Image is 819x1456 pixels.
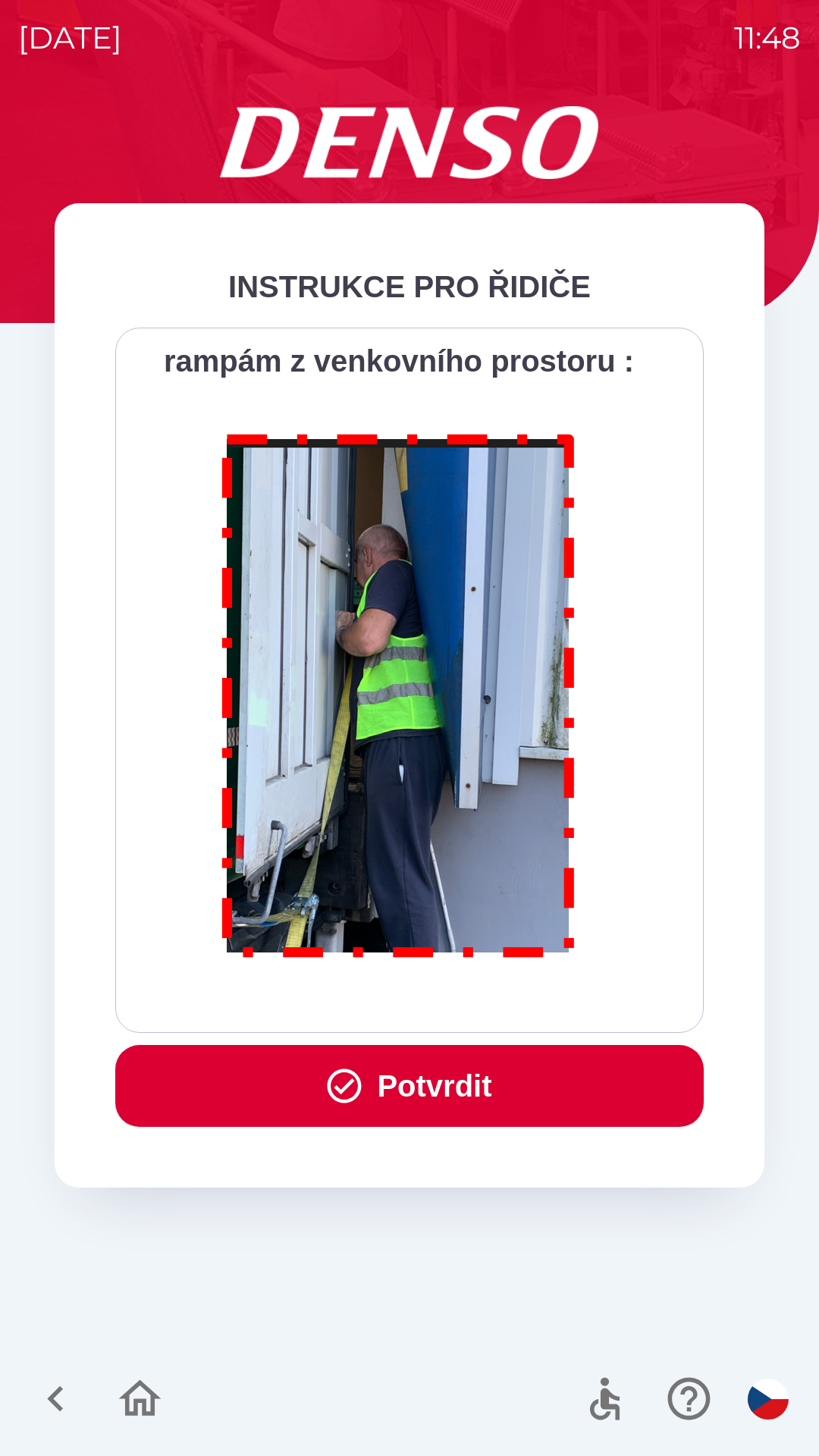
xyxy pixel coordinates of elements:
[115,264,704,309] div: INSTRUKCE PRO ŘIDIČE
[18,15,122,61] p: [DATE]
[734,15,801,61] p: 11:48
[115,1045,704,1127] button: Potvrdit
[205,414,593,971] img: M8MNayrTL6gAAAABJRU5ErkJggg==
[748,1379,789,1420] img: cs flag
[55,106,764,179] img: Logo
